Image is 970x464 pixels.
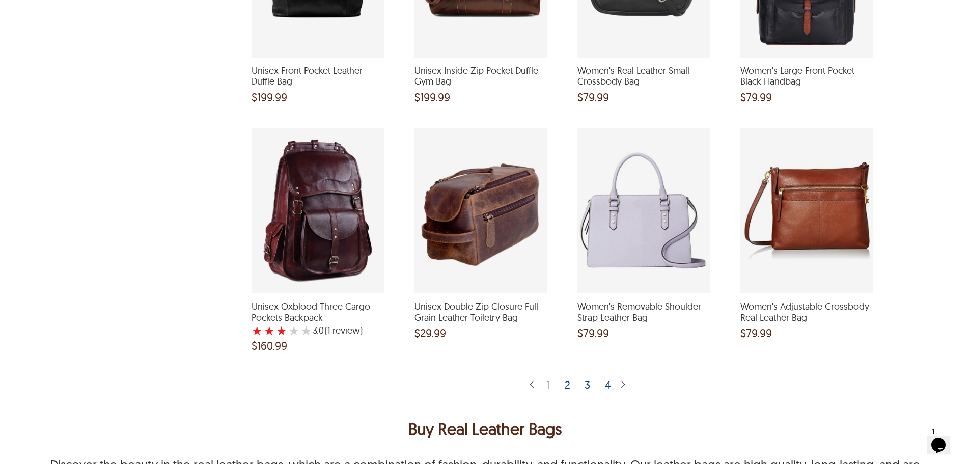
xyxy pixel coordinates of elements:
div: 3 [580,379,595,390]
span: $79.99 [740,92,772,102]
span: Women's Large Front Pocket Black Handbag [740,65,873,87]
img: sprite-icon [619,380,627,390]
a: Women's Large Front Pocket Black Handbag and a price of $79.99 [740,51,873,107]
img: sprite-icon [528,380,536,390]
a: Unisex Oxblood Three Cargo Pockets Backpack with a 3 Star Rating 1 Product Review and a price of ... [252,287,384,356]
span: ) [325,325,363,336]
a: Women's Adjustable Crossbody Real Leather Bag and a price of $79.99 [740,287,873,343]
span: $199.99 [252,92,287,102]
span: (1 [325,325,330,336]
label: 5 rating [300,325,312,336]
a: Women's Removable Shoulder Strap Leather Bag and a price of $79.99 [577,287,710,343]
div: 2 [561,379,575,390]
label: 2 rating [264,325,275,336]
div: 1 [542,379,555,390]
span: Women's Adjustable Crossbody Real Leather Bag [740,301,873,323]
span: Unisex Front Pocket Leather Duffle Bag [252,65,384,87]
label: 4 rating [288,325,299,336]
label: 3.0 [313,325,324,336]
span: $79.99 [577,328,609,338]
span: $160.99 [252,341,287,351]
h1: Buy Real Leather Bags [48,417,922,441]
label: 3 rating [276,325,287,336]
span: $199.99 [414,92,450,102]
span: review [330,325,360,336]
div: 4 [601,379,616,390]
span: Unisex Double Zip Closure Full Grain Leather Toiletry Bag [414,301,547,323]
span: $79.99 [740,328,772,338]
iframe: chat widget [927,423,960,454]
span: Women's Removable Shoulder Strap Leather Bag [577,301,710,323]
a: Women's Real Leather Small Crossbody Bag and a price of $79.99 [577,51,710,107]
a: Unisex Inside Zip Pocket Duffle Gym Bag and a price of $199.99 [414,51,547,107]
span: Women's Real Leather Small Crossbody Bag [577,65,710,87]
label: 1 rating [252,325,263,336]
a: Unisex Front Pocket Leather Duffle Bag and a price of $199.99 [252,51,384,107]
span: $79.99 [577,92,609,102]
span: $29.99 [414,328,446,338]
a: Unisex Double Zip Closure Full Grain Leather Toiletry Bag and a price of $29.99 [414,287,547,343]
span: Unisex Inside Zip Pocket Duffle Gym Bag [414,65,547,87]
span: Unisex Oxblood Three Cargo Pockets Backpack [252,301,384,323]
